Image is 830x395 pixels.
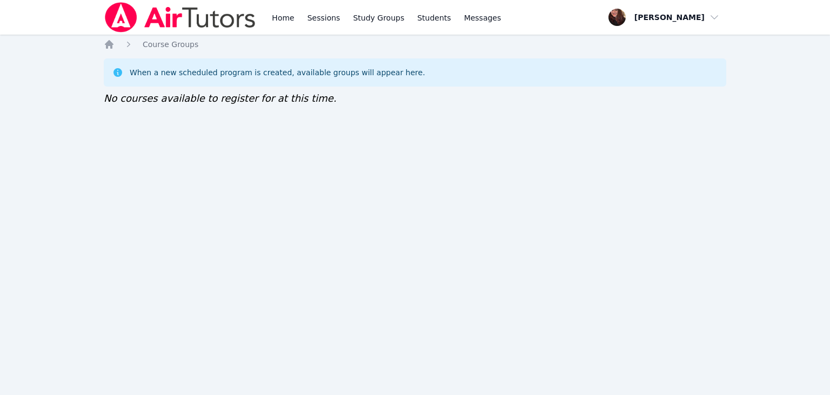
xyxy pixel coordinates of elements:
[104,2,257,32] img: Air Tutors
[104,39,726,50] nav: Breadcrumb
[464,12,501,23] span: Messages
[143,39,198,50] a: Course Groups
[104,93,337,104] span: No courses available to register for at this time.
[143,40,198,49] span: Course Groups
[130,67,425,78] div: When a new scheduled program is created, available groups will appear here.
